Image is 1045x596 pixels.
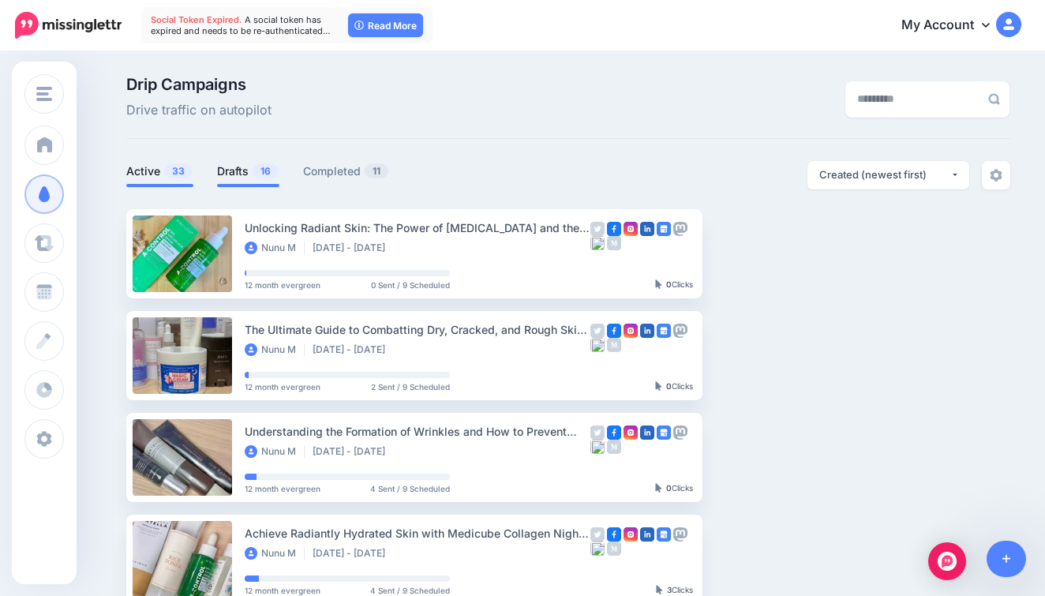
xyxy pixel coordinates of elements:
[370,485,450,493] span: 4 Sent / 9 Scheduled
[928,542,966,580] div: Open Intercom Messenger
[365,163,388,178] span: 11
[590,338,605,352] img: bluesky-grey-square.png
[303,162,389,181] a: Completed11
[673,222,687,236] img: mastodon-grey-square.png
[640,527,654,542] img: linkedin-square.png
[126,100,272,121] span: Drive traffic on autopilot
[245,485,320,493] span: 12 month evergreen
[371,281,450,289] span: 0 Sent / 9 Scheduled
[807,161,969,189] button: Created (newest first)
[151,14,331,36] span: A social token has expired and needs to be re-authenticated…
[666,483,672,493] b: 0
[640,324,654,338] img: linkedin-square.png
[590,425,605,440] img: twitter-grey-square.png
[624,527,638,542] img: instagram-square.png
[590,222,605,236] img: twitter-grey-square.png
[348,13,423,37] a: Read More
[673,324,687,338] img: mastodon-grey-square.png
[607,425,621,440] img: facebook-square.png
[655,280,693,290] div: Clicks
[655,382,693,392] div: Clicks
[590,236,605,250] img: bluesky-grey-square.png
[655,279,662,289] img: pointer-grey-darker.png
[624,425,638,440] img: instagram-square.png
[245,547,305,560] li: Nunu M
[656,585,663,594] img: pointer-grey-darker.png
[655,381,662,391] img: pointer-grey-darker.png
[640,222,654,236] img: linkedin-square.png
[656,586,693,595] div: Clicks
[15,12,122,39] img: Missinglettr
[657,324,671,338] img: google_business-square.png
[673,425,687,440] img: mastodon-grey-square.png
[313,445,393,458] li: [DATE] - [DATE]
[245,242,305,254] li: Nunu M
[36,87,52,101] img: menu.png
[164,163,193,178] span: 33
[590,527,605,542] img: twitter-grey-square.png
[313,242,393,254] li: [DATE] - [DATE]
[590,324,605,338] img: twitter-grey-square.png
[640,425,654,440] img: linkedin-square.png
[607,527,621,542] img: facebook-square.png
[245,445,305,458] li: Nunu M
[607,324,621,338] img: facebook-square.png
[245,422,590,440] div: Understanding the Formation of Wrinkles and How to Prevent Them
[245,383,320,391] span: 12 month evergreen
[886,6,1021,45] a: My Account
[607,222,621,236] img: facebook-square.png
[151,14,242,25] span: Social Token Expired.
[126,77,272,92] span: Drip Campaigns
[819,167,950,182] div: Created (newest first)
[657,222,671,236] img: google_business-square.png
[370,587,450,594] span: 4 Sent / 9 Scheduled
[666,279,672,289] b: 0
[657,527,671,542] img: google_business-square.png
[667,585,672,594] b: 3
[217,162,279,181] a: Drafts16
[313,547,393,560] li: [DATE] - [DATE]
[371,383,450,391] span: 2 Sent / 9 Scheduled
[988,93,1000,105] img: search-grey-6.png
[607,236,621,250] img: medium-grey-square.png
[607,338,621,352] img: medium-grey-square.png
[655,483,662,493] img: pointer-grey-darker.png
[245,343,305,356] li: Nunu M
[673,527,687,542] img: mastodon-grey-square.png
[624,222,638,236] img: instagram-square.png
[607,542,621,556] img: medium-grey-square.png
[590,440,605,454] img: bluesky-grey-square.png
[245,524,590,542] div: Achieve Radiantly Hydrated Skin with Medicube Collagen Night Wrapping Mask in Your Korean Skincar...
[590,542,605,556] img: bluesky-grey-square.png
[607,440,621,454] img: medium-grey-square.png
[245,320,590,339] div: The Ultimate Guide to Combatting Dry, Cracked, and Rough Skin in Autumn and Winter with Magic Cre...
[245,219,590,237] div: Unlocking Radiant Skin: The Power of [MEDICAL_DATA] and the Magic of Nineless 10% [MEDICAL_DATA] ...
[657,425,671,440] img: google_business-square.png
[666,381,672,391] b: 0
[245,281,320,289] span: 12 month evergreen
[624,324,638,338] img: instagram-square.png
[313,343,393,356] li: [DATE] - [DATE]
[253,163,279,178] span: 16
[655,484,693,493] div: Clicks
[990,169,1002,182] img: settings-grey.png
[245,587,320,594] span: 12 month evergreen
[126,162,193,181] a: Active33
